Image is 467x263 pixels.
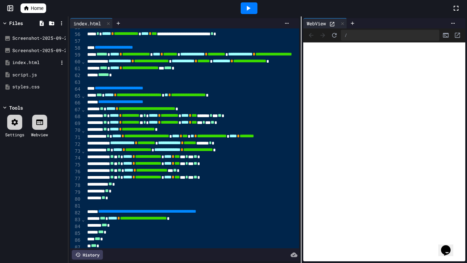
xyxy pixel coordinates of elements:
div: 73 [70,148,81,155]
div: 66 [70,100,81,107]
div: 69 [70,120,81,127]
div: 64 [70,86,81,93]
button: Refresh [329,30,339,40]
span: Fold line [81,59,85,64]
a: Home [21,3,46,13]
div: 71 [70,134,81,141]
div: Screenshot-2025-09-24-2.58.33-PM-removebg-preview.png [12,35,66,42]
div: 61 [70,65,81,72]
span: Fold line [81,148,85,154]
div: Settings [5,131,24,138]
div: styles.css [12,84,66,90]
div: WebView [303,18,347,28]
div: 86 [70,237,81,244]
div: 70 [70,127,81,134]
div: 80 [70,196,81,203]
button: Open in new tab [452,30,463,40]
div: 81 [70,203,81,210]
div: index.html [12,59,58,66]
div: 67 [70,107,81,113]
div: 76 [70,168,81,175]
div: WebView [303,20,329,27]
div: Screenshot-2025-09-24-2.58.33-PM.png [12,47,66,54]
div: 87 [70,244,81,251]
div: 75 [70,162,81,168]
div: 78 [70,182,81,189]
div: index.html [70,18,113,28]
div: 60 [70,59,81,65]
div: 83 [70,216,81,223]
div: 59 [70,52,81,59]
span: Home [31,5,43,12]
div: script.js [12,72,66,78]
div: 77 [70,175,81,182]
div: 72 [70,141,81,148]
div: 85 [70,230,81,237]
div: 74 [70,155,81,162]
iframe: To enrich screen reader interactions, please activate Accessibility in Grammarly extension settings [303,42,465,262]
div: Webview [31,131,48,138]
span: Back [306,30,316,40]
div: index.html [70,20,104,27]
div: 56 [70,31,81,38]
div: 68 [70,113,81,120]
div: 79 [70,189,81,196]
button: Console [441,30,451,40]
div: 84 [70,223,81,230]
span: Fold line [81,107,85,112]
iframe: chat widget [438,236,460,256]
div: History [72,250,103,260]
span: Fold line [81,128,85,133]
div: 62 [70,72,81,79]
span: Forward [318,30,328,40]
div: 57 [70,38,81,45]
span: Fold line [81,93,85,99]
div: 65 [70,93,81,100]
div: Tools [9,104,23,111]
div: 58 [70,45,81,52]
span: Fold line [81,217,85,222]
div: Files [9,20,23,27]
div: 63 [70,79,81,86]
div: / [341,30,439,41]
div: 82 [70,210,81,216]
